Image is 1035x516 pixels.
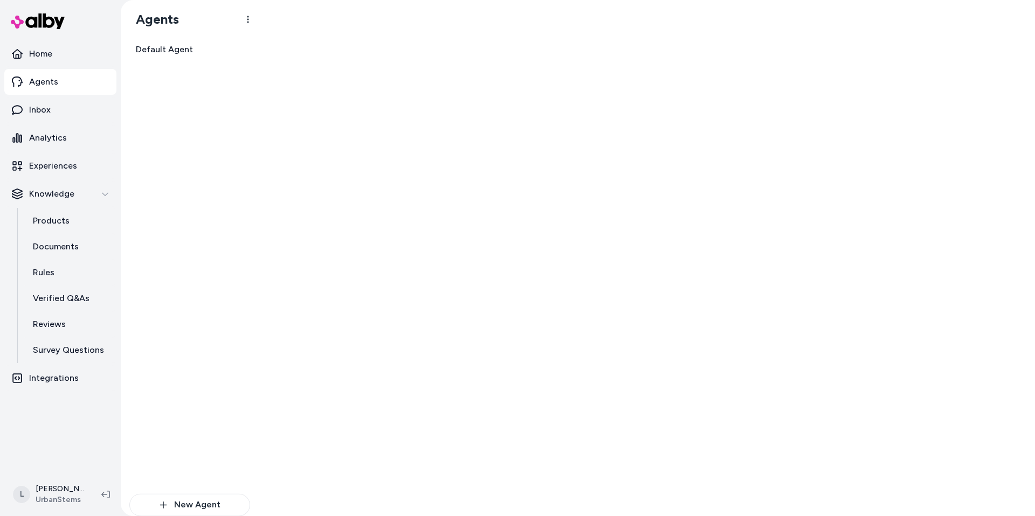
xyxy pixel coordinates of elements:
span: L [13,486,30,503]
p: Survey Questions [33,344,104,357]
span: UrbanStems [36,494,84,505]
a: Experiences [4,153,116,179]
a: Survey Questions [22,337,116,363]
a: Default Agent [129,39,250,60]
p: Rules [33,266,54,279]
a: Integrations [4,365,116,391]
p: Home [29,47,52,60]
p: Verified Q&As [33,292,89,305]
p: Knowledge [29,187,74,200]
a: Rules [22,260,116,285]
p: Products [33,214,70,227]
p: [PERSON_NAME] [36,484,84,494]
p: Documents [33,240,79,253]
p: Reviews [33,318,66,331]
a: Verified Q&As [22,285,116,311]
a: Products [22,208,116,234]
img: alby Logo [11,13,65,29]
a: Home [4,41,116,67]
button: New Agent [129,493,250,516]
p: Experiences [29,159,77,172]
span: Default Agent [136,43,193,56]
p: Integrations [29,372,79,385]
a: Analytics [4,125,116,151]
button: L[PERSON_NAME]UrbanStems [6,477,93,512]
p: Inbox [29,103,51,116]
a: Reviews [22,311,116,337]
button: Knowledge [4,181,116,207]
h1: Agents [127,11,179,27]
p: Agents [29,75,58,88]
a: Documents [22,234,116,260]
a: Inbox [4,97,116,123]
p: Analytics [29,131,67,144]
a: Agents [4,69,116,95]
